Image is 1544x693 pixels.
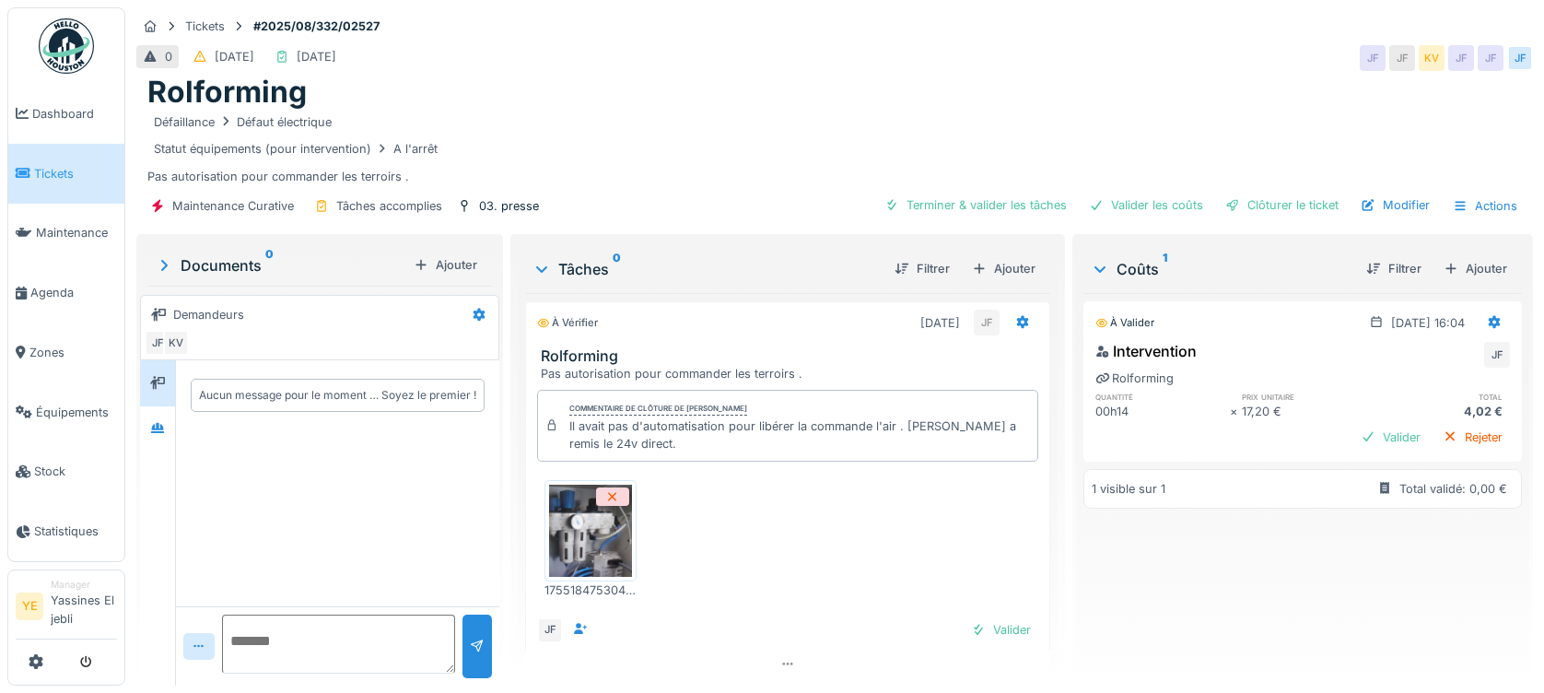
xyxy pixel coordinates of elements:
div: 17,20 € [1242,403,1376,420]
div: Valider les coûts [1082,193,1211,217]
div: Commentaire de clôture de [PERSON_NAME] [569,403,747,416]
span: Stock [34,463,117,480]
div: JF [1484,342,1510,368]
img: Badge_color-CXgf-gQk.svg [39,18,94,74]
div: Coûts [1091,258,1351,280]
a: Équipements [8,382,124,442]
div: Tâches [532,258,880,280]
div: À vérifier [537,315,598,331]
span: Statistiques [34,523,117,540]
div: [DATE] [215,48,254,65]
h1: Rolforming [147,75,307,110]
div: 1 visible sur 1 [1092,480,1165,498]
div: KV [1419,45,1445,71]
div: Demandeurs [173,306,244,323]
div: Ajouter [965,256,1043,281]
h6: prix unitaire [1242,391,1376,403]
sup: 0 [265,254,274,276]
div: Documents [155,254,406,276]
div: Ajouter [1436,256,1515,281]
div: Statut équipements (pour intervention) A l'arrêt [154,140,438,158]
span: Agenda [30,284,117,301]
div: [DATE] [297,48,336,65]
div: Aucun message pour le moment … Soyez le premier ! [199,387,476,404]
div: Il avait pas d'automatisation pour libérer la commande l'air . [PERSON_NAME] a remis le 24v direct. [569,417,1030,452]
div: JF [537,617,563,643]
div: × [1230,403,1242,420]
h6: total [1375,391,1510,403]
div: Clôturer le ticket [1218,193,1346,217]
div: KV [163,330,189,356]
div: Pas autorisation pour commander les terroirs . [147,111,1522,186]
div: Défaillance Défaut électrique [154,113,332,131]
li: Yassines El jebli [51,578,117,635]
span: Tickets [34,165,117,182]
a: Maintenance [8,204,124,264]
div: 17551847530467544100688852156028.jpg [544,581,637,599]
div: JF [1507,45,1533,71]
span: Maintenance [36,224,117,241]
div: Manager [51,578,117,592]
div: Terminer & valider les tâches [877,193,1074,217]
div: Rejeter [1435,425,1510,450]
span: Zones [29,344,117,361]
div: Filtrer [1359,256,1429,281]
div: 0 [165,48,172,65]
span: Équipements [36,404,117,421]
div: JF [1478,45,1503,71]
a: Dashboard [8,84,124,144]
a: Stock [8,442,124,502]
h6: quantité [1095,391,1230,403]
a: Statistiques [8,501,124,561]
div: [DATE] 16:04 [1391,314,1465,332]
div: À valider [1095,315,1154,331]
span: Dashboard [32,105,117,123]
div: Valider [964,617,1038,642]
div: [DATE] [920,314,960,332]
div: JF [145,330,170,356]
h3: Rolforming [541,347,1042,365]
div: Tâches accomplies [336,197,442,215]
div: Intervention [1095,340,1197,362]
div: Modifier [1353,193,1437,217]
div: JF [1448,45,1474,71]
div: 03. presse [479,197,539,215]
a: Tickets [8,144,124,204]
img: gwemr5s2c9wnvngwf2bkps0b9gep [549,485,632,577]
a: YE ManagerYassines El jebli [16,578,117,640]
div: Maintenance Curative [172,197,294,215]
a: Agenda [8,263,124,323]
strong: #2025/08/332/02527 [246,18,387,35]
div: Actions [1445,193,1526,219]
div: Tickets [185,18,225,35]
div: 4,02 € [1375,403,1510,420]
a: Zones [8,323,124,382]
div: 00h14 [1095,403,1230,420]
div: Total validé: 0,00 € [1399,480,1507,498]
div: JF [974,310,1000,335]
li: YE [16,593,43,620]
div: Ajouter [406,253,485,277]
div: JF [1360,45,1386,71]
div: Rolforming [1095,370,1174,387]
div: JF [1389,45,1415,71]
sup: 0 [613,258,621,280]
div: Valider [1353,425,1428,450]
div: Pas autorisation pour commander les terroirs . [541,365,1042,382]
div: Filtrer [887,256,957,281]
sup: 1 [1163,258,1167,280]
